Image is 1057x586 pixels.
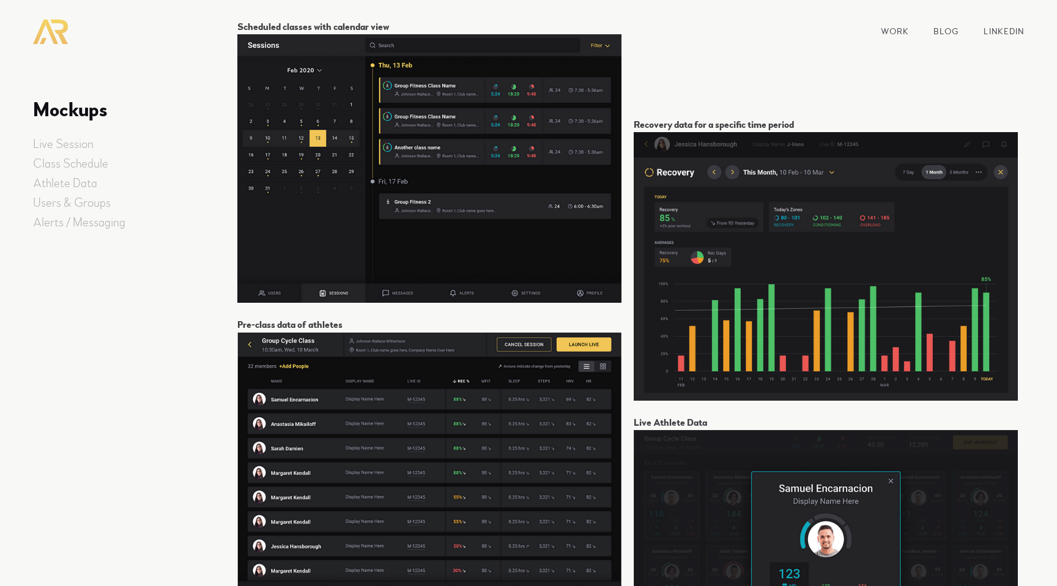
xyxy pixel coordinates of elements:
[33,100,231,120] h4: Mockups
[634,415,1018,430] p: Live Athlete Data
[33,193,231,213] a: Users & Groups
[237,5,621,303] a: open lightbox
[33,154,231,174] a: Class Schedule
[869,20,921,43] a: WORK
[33,174,231,193] a: Athlete Data
[33,213,231,232] a: Alerts / Messaging
[33,20,68,44] a: home
[921,20,971,43] a: Blog
[634,103,1018,401] a: open lightbox
[634,117,1018,132] p: Recovery data for a specific time period
[971,20,1036,43] a: LinkedIn
[33,135,231,154] a: Live Session
[237,317,621,332] p: Pre-class data of athletes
